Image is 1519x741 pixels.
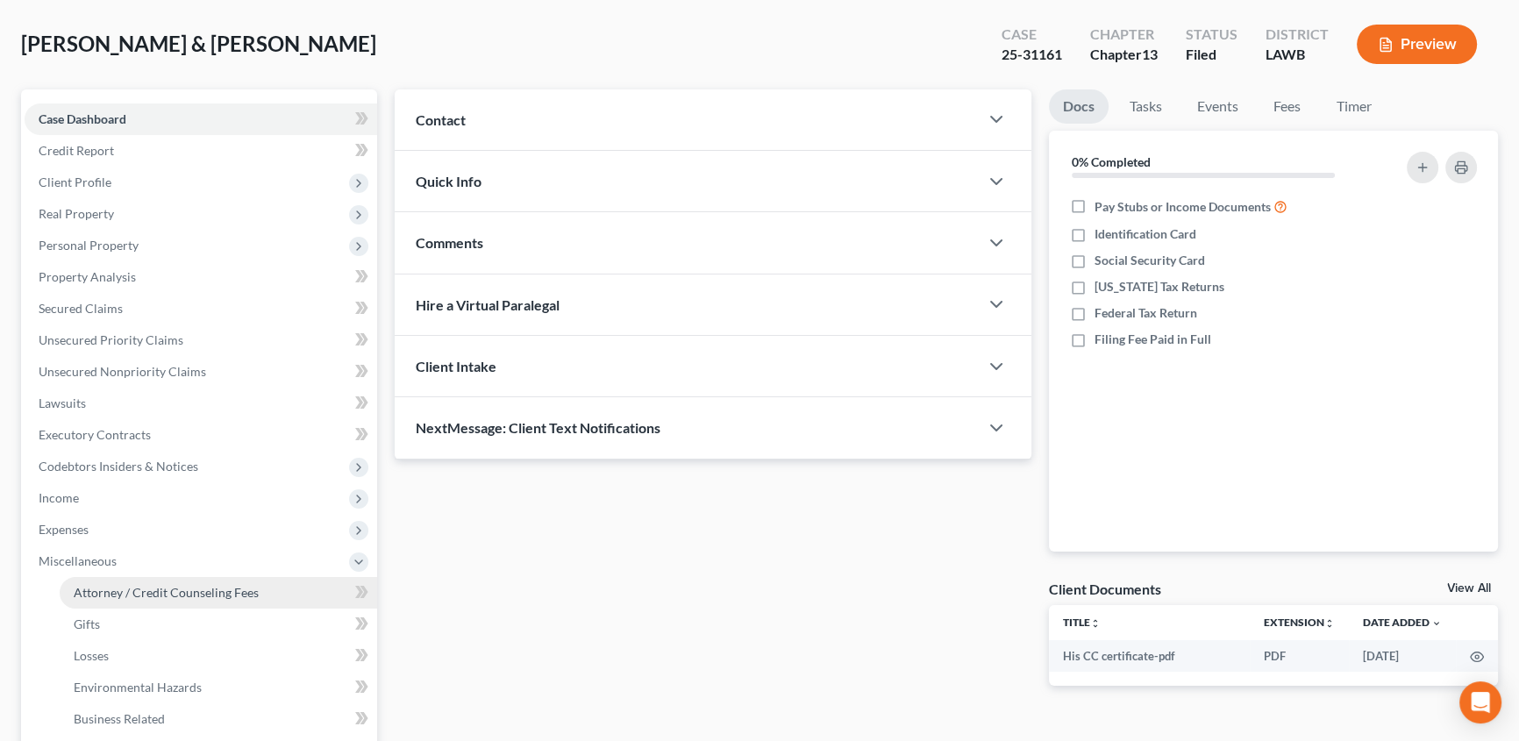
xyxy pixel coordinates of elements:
a: Property Analysis [25,261,377,293]
a: Losses [60,640,377,672]
span: Federal Tax Return [1095,304,1197,322]
span: [PERSON_NAME] & [PERSON_NAME] [21,31,376,56]
span: NextMessage: Client Text Notifications [416,419,660,436]
span: Unsecured Priority Claims [39,332,183,347]
a: Date Added expand_more [1363,616,1442,629]
span: Secured Claims [39,301,123,316]
span: [US_STATE] Tax Returns [1095,278,1224,296]
td: His CC certificate-pdf [1049,640,1251,672]
span: Environmental Hazards [74,680,202,695]
span: Case Dashboard [39,111,126,126]
span: Property Analysis [39,269,136,284]
button: Preview [1357,25,1477,64]
a: Timer [1323,89,1386,124]
span: Losses [74,648,109,663]
a: Environmental Hazards [60,672,377,703]
a: Executory Contracts [25,419,377,451]
a: Unsecured Priority Claims [25,324,377,356]
span: Codebtors Insiders & Notices [39,459,198,474]
span: Business Related [74,711,165,726]
span: Filing Fee Paid in Full [1095,331,1211,348]
span: Lawsuits [39,395,86,410]
div: District [1266,25,1329,45]
span: Unsecured Nonpriority Claims [39,364,206,379]
span: Contact [416,111,466,128]
span: Expenses [39,522,89,537]
a: Events [1183,89,1252,124]
a: Gifts [60,609,377,640]
a: Lawsuits [25,388,377,419]
a: Docs [1049,89,1109,124]
span: Client Profile [39,175,111,189]
span: Personal Property [39,238,139,253]
div: Client Documents [1049,580,1161,598]
div: Open Intercom Messenger [1459,681,1501,723]
i: unfold_more [1324,618,1335,629]
span: Client Intake [416,358,496,374]
a: Tasks [1116,89,1176,124]
span: 13 [1142,46,1158,62]
a: Unsecured Nonpriority Claims [25,356,377,388]
div: Filed [1186,45,1237,65]
a: Attorney / Credit Counseling Fees [60,577,377,609]
a: View All [1447,582,1491,595]
span: Income [39,490,79,505]
span: Real Property [39,206,114,221]
span: Miscellaneous [39,553,117,568]
span: Attorney / Credit Counseling Fees [74,585,259,600]
div: Chapter [1090,25,1158,45]
span: Identification Card [1095,225,1196,243]
span: Comments [416,234,483,251]
span: Executory Contracts [39,427,151,442]
strong: 0% Completed [1072,154,1151,169]
span: Quick Info [416,173,481,189]
i: expand_more [1431,618,1442,629]
div: Chapter [1090,45,1158,65]
i: unfold_more [1090,618,1101,629]
div: Status [1186,25,1237,45]
a: Extensionunfold_more [1264,616,1335,629]
a: Fees [1259,89,1316,124]
span: Hire a Virtual Paralegal [416,296,560,313]
a: Case Dashboard [25,103,377,135]
span: Credit Report [39,143,114,158]
div: Case [1002,25,1062,45]
a: Business Related [60,703,377,735]
span: Pay Stubs or Income Documents [1095,198,1271,216]
a: Credit Report [25,135,377,167]
span: Gifts [74,616,100,631]
a: Secured Claims [25,293,377,324]
td: PDF [1250,640,1349,672]
span: Social Security Card [1095,252,1205,269]
div: LAWB [1266,45,1329,65]
td: [DATE] [1349,640,1456,672]
div: 25-31161 [1002,45,1062,65]
a: Titleunfold_more [1063,616,1101,629]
